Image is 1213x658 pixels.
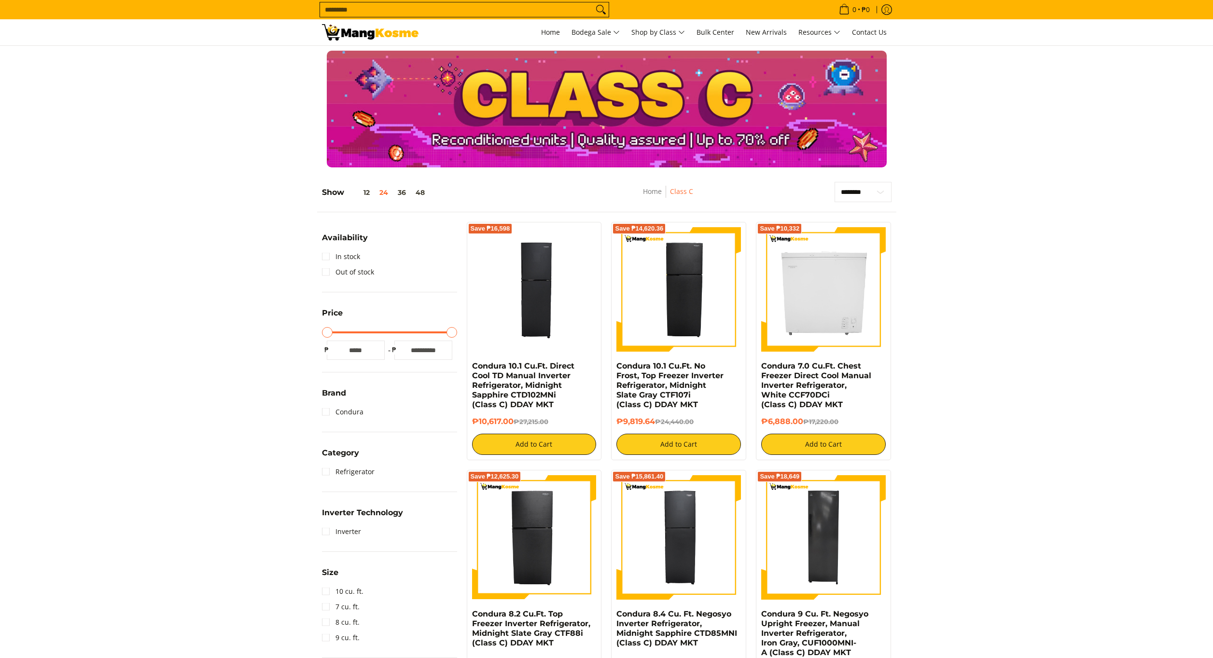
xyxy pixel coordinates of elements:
span: Size [322,569,338,576]
span: Save ₱16,598 [471,226,510,232]
a: Condura 8.4 Cu. Ft. Negosyo Inverter Refrigerator, Midnight Sapphire CTD85MNI (Class C) DDAY MKT [616,609,737,647]
button: Add to Cart [472,434,597,455]
span: • [836,4,873,15]
a: Condura 8.2 Cu.Ft. Top Freezer Inverter Refrigerator, Midnight Slate Gray CTF88i (Class C) DDAY MKT [472,609,590,647]
a: Contact Us [847,19,892,45]
span: ₱ [322,345,332,355]
a: Condura [322,404,363,420]
a: 10 cu. ft. [322,584,363,599]
img: Condura 8.4 Cu. Ft. Negosyo Inverter Refrigerator, Midnight Sapphire CTD85MNI (Class C) DDAY MKT [616,475,741,600]
a: 7 cu. ft. [322,599,360,615]
img: Condura 9 Cu. Ft. Negosyo Upright Freezer, Manual Inverter Refrigerator, Iron Gray, CUF1000MNI-A ... [761,475,886,600]
a: Condura 9 Cu. Ft. Negosyo Upright Freezer, Manual Inverter Refrigerator, Iron Gray, CUF1000MNI-A ... [761,609,868,657]
span: Save ₱10,332 [760,226,799,232]
span: ₱0 [860,6,871,13]
del: ₱24,440.00 [655,418,694,425]
a: Resources [794,19,845,45]
a: Condura 7.0 Cu.Ft. Chest Freezer Direct Cool Manual Inverter Refrigerator, White CCF70DCi (Class ... [761,361,871,409]
span: Category [322,449,359,457]
h6: ₱9,819.64 [616,417,741,426]
span: Bulk Center [697,27,734,37]
button: Search [593,2,609,17]
a: Class C [670,187,693,196]
img: Condura 10.1 Cu.Ft. Direct Cool TD Manual Inverter Refrigerator, Midnight Sapphire CTD102MNi (Cla... [472,227,597,352]
span: Resources [798,27,840,39]
img: Condura 10.1 Cu.Ft. No Frost, Top Freezer Inverter Refrigerator, Midnight Slate Gray CTF107i (Cla... [616,227,741,352]
img: Condura 7.0 Cu.Ft. Chest Freezer Direct Cool Manual Inverter Refrigerator, White CCF70DCi (Class ... [761,227,886,352]
span: Save ₱18,649 [760,474,799,480]
a: Bulk Center [692,19,739,45]
a: 8 cu. ft. [322,615,360,630]
a: Refrigerator [322,464,375,480]
span: Inverter Technology [322,509,403,517]
span: 0 [851,6,858,13]
nav: Breadcrumbs [584,186,753,207]
summary: Open [322,569,338,584]
img: Condura 8.2 Cu.Ft. Top Freezer Inverter Refrigerator, Midnight Slate Gray CTF88i (Class C) DDAY MKT [472,475,597,600]
summary: Open [322,309,343,324]
a: Condura 10.1 Cu.Ft. Direct Cool TD Manual Inverter Refrigerator, Midnight Sapphire CTD102MNi (Cla... [472,361,574,409]
span: New Arrivals [746,27,787,37]
summary: Open [322,234,368,249]
summary: Open [322,449,359,464]
a: Shop by Class [627,19,690,45]
button: Add to Cart [616,434,741,455]
a: Home [643,187,662,196]
span: Shop by Class [631,27,685,39]
span: Price [322,309,343,317]
span: Availability [322,234,368,242]
nav: Main Menu [428,19,892,45]
h6: ₱6,888.00 [761,417,886,426]
span: Contact Us [852,27,887,37]
button: 36 [393,189,411,196]
a: Out of stock [322,264,374,280]
h6: ₱10,617.00 [472,417,597,426]
span: Save ₱12,625.30 [471,474,519,480]
span: Brand [322,389,346,397]
del: ₱17,220.00 [803,418,838,425]
summary: Open [322,389,346,404]
button: 24 [375,189,393,196]
h5: Show [322,188,430,197]
button: 12 [344,189,375,196]
a: 9 cu. ft. [322,630,360,645]
span: Save ₱15,861.40 [615,474,663,480]
a: New Arrivals [741,19,792,45]
a: Bodega Sale [567,19,625,45]
img: Class C Home &amp; Business Appliances: Up to 70% Off l Mang Kosme [322,24,418,41]
button: Add to Cart [761,434,886,455]
a: In stock [322,249,360,264]
a: Inverter [322,524,361,539]
del: ₱27,215.00 [514,418,548,425]
span: ₱ [390,345,399,355]
span: Home [541,27,560,37]
span: Save ₱14,620.36 [615,226,663,232]
a: Condura 10.1 Cu.Ft. No Frost, Top Freezer Inverter Refrigerator, Midnight Slate Gray CTF107i (Cla... [616,361,724,409]
summary: Open [322,509,403,524]
button: 48 [411,189,430,196]
span: Bodega Sale [572,27,620,39]
a: Home [536,19,565,45]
